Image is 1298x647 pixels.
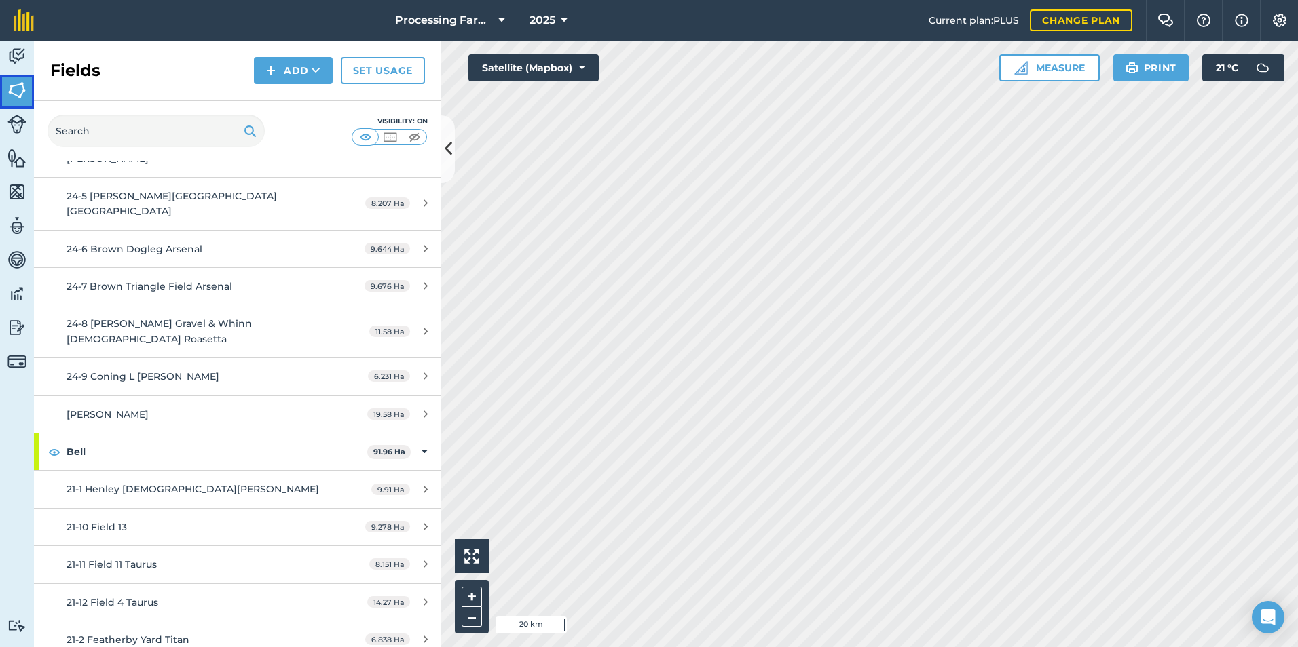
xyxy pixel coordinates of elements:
[367,408,410,420] span: 19.58 Ha
[67,558,157,570] span: 21-11 Field 11 Taurus
[462,607,482,627] button: –
[999,54,1100,81] button: Measure
[244,123,257,139] img: svg+xml;base64,PHN2ZyB4bWxucz0iaHR0cDovL3d3dy53My5vcmcvMjAwMC9zdmciIHdpZHRoPSIxOSIgaGVpZ2h0PSIyNC...
[34,305,441,357] a: 24-8 [PERSON_NAME] Gravel & Whinn [DEMOGRAPHIC_DATA] Roasetta11.58 Ha
[369,326,410,337] span: 11.58 Ha
[1252,601,1284,633] div: Open Intercom Messenger
[67,243,202,255] span: 24-6 Brown Dogleg Arsenal
[34,268,441,305] a: 24-7 Brown Triangle Field Arsenal9.676 Ha
[7,182,26,202] img: svg+xml;base64,PHN2ZyB4bWxucz0iaHR0cDovL3d3dy53My5vcmcvMjAwMC9zdmciIHdpZHRoPSI1NiIgaGVpZ2h0PSI2MC...
[1126,60,1138,76] img: svg+xml;base64,PHN2ZyB4bWxucz0iaHR0cDovL3d3dy53My5vcmcvMjAwMC9zdmciIHdpZHRoPSIxOSIgaGVpZ2h0PSIyNC...
[48,115,265,147] input: Search
[34,231,441,267] a: 24-6 Brown Dogleg Arsenal9.644 Ha
[382,130,398,144] img: svg+xml;base64,PHN2ZyB4bWxucz0iaHR0cDovL3d3dy53My5vcmcvMjAwMC9zdmciIHdpZHRoPSI1MCIgaGVpZ2h0PSI0MC...
[367,596,410,608] span: 14.27 Ha
[373,447,405,456] strong: 91.96 Ha
[7,80,26,100] img: svg+xml;base64,PHN2ZyB4bWxucz0iaHR0cDovL3d3dy53My5vcmcvMjAwMC9zdmciIHdpZHRoPSI1NiIgaGVpZ2h0PSI2MC...
[50,60,100,81] h2: Fields
[7,148,26,168] img: svg+xml;base64,PHN2ZyB4bWxucz0iaHR0cDovL3d3dy53My5vcmcvMjAwMC9zdmciIHdpZHRoPSI1NiIgaGVpZ2h0PSI2MC...
[67,483,319,495] span: 21-1 Henley [DEMOGRAPHIC_DATA][PERSON_NAME]
[462,587,482,607] button: +
[7,46,26,66] img: svg+xml;base64,PD94bWwgdmVyc2lvbj0iMS4wIiBlbmNvZGluZz0idXRmLTgiPz4KPCEtLSBHZW5lcmF0b3I6IEFkb2JlIE...
[67,596,158,608] span: 21-12 Field 4 Taurus
[67,408,149,420] span: [PERSON_NAME]
[365,633,410,645] span: 6.838 Ha
[48,444,60,460] img: svg+xml;base64,PHN2ZyB4bWxucz0iaHR0cDovL3d3dy53My5vcmcvMjAwMC9zdmciIHdpZHRoPSIxOCIgaGVpZ2h0PSIyNC...
[1195,14,1212,27] img: A question mark icon
[34,358,441,395] a: 24-9 Coning L [PERSON_NAME]6.231 Ha
[406,130,423,144] img: svg+xml;base64,PHN2ZyB4bWxucz0iaHR0cDovL3d3dy53My5vcmcvMjAwMC9zdmciIHdpZHRoPSI1MCIgaGVpZ2h0PSI0MC...
[7,115,26,134] img: svg+xml;base64,PD94bWwgdmVyc2lvbj0iMS4wIiBlbmNvZGluZz0idXRmLTgiPz4KPCEtLSBHZW5lcmF0b3I6IEFkb2JlIE...
[530,12,555,28] span: 2025
[468,54,599,81] button: Satellite (Mapbox)
[1272,14,1288,27] img: A cog icon
[1030,9,1132,31] a: Change plan
[266,62,276,79] img: svg+xml;base64,PHN2ZyB4bWxucz0iaHR0cDovL3d3dy53My5vcmcvMjAwMC9zdmciIHdpZHRoPSIxNCIgaGVpZ2h0PSIyNC...
[34,471,441,507] a: 21-1 Henley [DEMOGRAPHIC_DATA][PERSON_NAME]9.91 Ha
[1216,54,1238,81] span: 21 ° C
[34,546,441,583] a: 21-11 Field 11 Taurus8.151 Ha
[67,370,219,383] span: 24-9 Coning L [PERSON_NAME]
[34,178,441,230] a: 24-5 [PERSON_NAME][GEOGRAPHIC_DATA] [GEOGRAPHIC_DATA]8.207 Ha
[34,433,441,470] div: Bell91.96 Ha
[34,584,441,621] a: 21-12 Field 4 Taurus14.27 Ha
[1113,54,1189,81] button: Print
[395,12,493,28] span: Processing Farms
[929,13,1019,28] span: Current plan : PLUS
[7,250,26,270] img: svg+xml;base64,PD94bWwgdmVyc2lvbj0iMS4wIiBlbmNvZGluZz0idXRmLTgiPz4KPCEtLSBHZW5lcmF0b3I6IEFkb2JlIE...
[67,190,277,217] span: 24-5 [PERSON_NAME][GEOGRAPHIC_DATA] [GEOGRAPHIC_DATA]
[7,352,26,371] img: svg+xml;base64,PD94bWwgdmVyc2lvbj0iMS4wIiBlbmNvZGluZz0idXRmLTgiPz4KPCEtLSBHZW5lcmF0b3I6IEFkb2JlIE...
[365,197,410,209] span: 8.207 Ha
[464,549,479,564] img: Four arrows, one pointing top left, one top right, one bottom right and the last bottom left
[371,484,410,495] span: 9.91 Ha
[14,9,34,31] img: fieldmargin Logo
[7,619,26,632] img: svg+xml;base64,PD94bWwgdmVyc2lvbj0iMS4wIiBlbmNvZGluZz0idXRmLTgiPz4KPCEtLSBHZW5lcmF0b3I6IEFkb2JlIE...
[1235,12,1248,28] img: svg+xml;base64,PHN2ZyB4bWxucz0iaHR0cDovL3d3dy53My5vcmcvMjAwMC9zdmciIHdpZHRoPSIxNyIgaGVpZ2h0PSIxNy...
[368,370,410,382] span: 6.231 Ha
[352,116,428,127] div: Visibility: On
[7,283,26,304] img: svg+xml;base64,PD94bWwgdmVyc2lvbj0iMS4wIiBlbmNvZGluZz0idXRmLTgiPz4KPCEtLSBHZW5lcmF0b3I6IEFkb2JlIE...
[67,317,252,345] span: 24-8 [PERSON_NAME] Gravel & Whinn [DEMOGRAPHIC_DATA] Roasetta
[34,396,441,433] a: [PERSON_NAME]19.58 Ha
[365,280,410,292] span: 9.676 Ha
[369,558,410,570] span: 8.151 Ha
[365,243,410,254] span: 9.644 Ha
[357,130,374,144] img: svg+xml;base64,PHN2ZyB4bWxucz0iaHR0cDovL3d3dy53My5vcmcvMjAwMC9zdmciIHdpZHRoPSI1MCIgaGVpZ2h0PSI0MC...
[1202,54,1284,81] button: 21 °C
[254,57,333,84] button: Add
[67,521,127,533] span: 21-10 Field 13
[67,633,189,646] span: 21-2 Featherby Yard Titan
[341,57,425,84] a: Set usage
[67,280,232,292] span: 24-7 Brown Triangle Field Arsenal
[1157,14,1174,27] img: Two speech bubbles overlapping with the left bubble in the forefront
[67,122,286,165] span: 24-4 [PERSON_NAME] Tholthorpe Shed Field [DEMOGRAPHIC_DATA][GEOGRAPHIC_DATA][PERSON_NAME]
[34,509,441,545] a: 21-10 Field 139.278 Ha
[67,433,367,470] strong: Bell
[365,521,410,532] span: 9.278 Ha
[7,317,26,338] img: svg+xml;base64,PD94bWwgdmVyc2lvbj0iMS4wIiBlbmNvZGluZz0idXRmLTgiPz4KPCEtLSBHZW5lcmF0b3I6IEFkb2JlIE...
[1249,54,1276,81] img: svg+xml;base64,PD94bWwgdmVyc2lvbj0iMS4wIiBlbmNvZGluZz0idXRmLTgiPz4KPCEtLSBHZW5lcmF0b3I6IEFkb2JlIE...
[1014,61,1028,75] img: Ruler icon
[7,216,26,236] img: svg+xml;base64,PD94bWwgdmVyc2lvbj0iMS4wIiBlbmNvZGluZz0idXRmLTgiPz4KPCEtLSBHZW5lcmF0b3I6IEFkb2JlIE...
